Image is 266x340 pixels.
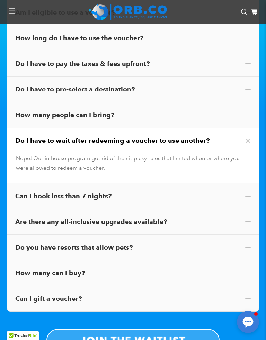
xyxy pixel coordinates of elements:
[7,25,259,51] div: How long do I have to use the voucher?
[7,102,259,128] div: How many people can I bring?
[7,286,259,312] div: Can I gift a voucher?
[15,192,251,201] div: Can I book less than 7 nights?
[15,294,251,303] div: Can I gift a voucher?
[16,154,250,173] div: Nope! Our in-house program got rid of the nit-picky rules that limited when or where you were all...
[7,183,259,209] div: Can I book less than 7 nights?
[7,209,259,235] div: Are there any all-inclusive upgrades available?
[237,311,259,333] button: Open chat window
[15,243,251,252] div: Do you have resorts that allow pets?
[15,269,251,278] div: How many can I buy?
[7,77,259,102] div: Do I have to pre-select a destination?
[15,59,251,68] div: Do I have to pay the taxes & fees upfront?
[15,136,251,145] div: Do I have to wait after redeeming a voucher to use another?
[7,235,259,260] div: Do you have resorts that allow pets?
[15,217,251,226] div: Are there any all-inclusive upgrades available?
[15,111,251,120] div: How many people can I bring?
[7,260,259,286] div: How many can I buy?
[15,85,251,94] div: Do I have to pre-select a destination?
[15,34,251,43] div: How long do I have to use the voucher?
[7,51,259,77] div: Do I have to pay the taxes & fees upfront?
[7,128,259,154] div: Do I have to wait after redeeming a voucher to use another?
